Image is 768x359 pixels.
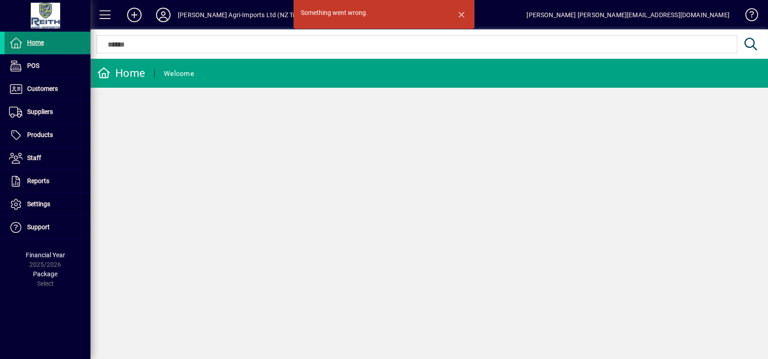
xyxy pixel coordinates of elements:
a: Staff [5,147,90,170]
div: [PERSON_NAME] [PERSON_NAME][EMAIL_ADDRESS][DOMAIN_NAME] [526,8,730,22]
a: Reports [5,170,90,193]
a: Support [5,216,90,239]
div: [PERSON_NAME] Agri-Imports Ltd (NZ Tractors) [178,8,316,22]
span: Customers [27,85,58,92]
span: Package [33,270,57,278]
span: Suppliers [27,108,53,115]
div: Welcome [164,66,194,81]
button: Add [120,7,149,23]
span: POS [27,62,39,69]
a: Suppliers [5,101,90,123]
span: Settings [27,200,50,208]
span: Staff [27,154,41,161]
a: Settings [5,193,90,216]
button: Profile [149,7,178,23]
a: POS [5,55,90,77]
span: Financial Year [26,251,65,259]
a: Products [5,124,90,146]
span: Home [27,39,44,46]
a: Customers [5,78,90,100]
span: Products [27,131,53,138]
div: Home [97,66,145,80]
span: Support [27,223,50,231]
span: Reports [27,177,49,184]
a: Knowledge Base [739,2,757,31]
